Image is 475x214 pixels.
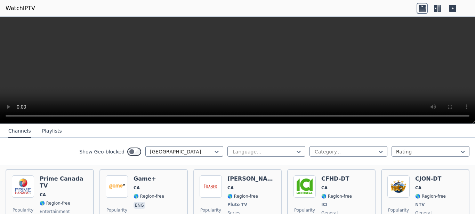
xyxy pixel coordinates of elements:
img: Game+ [106,175,128,198]
span: Popularity [106,207,127,213]
img: CFHD-DT [293,175,316,198]
span: CA [227,185,234,191]
span: 🌎 Region-free [134,193,164,199]
img: CJON-DT [387,175,410,198]
span: Popularity [13,207,33,213]
span: 🌎 Region-free [415,193,446,199]
h6: CJON-DT [415,175,446,182]
span: ICI [321,202,328,207]
h6: CFHD-DT [321,175,352,182]
button: Channels [8,125,31,138]
img: Prime Canada TV [12,175,34,198]
img: Frasier [200,175,222,198]
span: CA [321,185,328,191]
label: Show Geo-blocked [79,148,124,155]
span: CA [134,185,140,191]
span: CA [415,185,421,191]
a: WatchIPTV [6,4,35,13]
p: eng [134,202,145,209]
h6: Game+ [134,175,164,182]
span: Popularity [294,207,315,213]
span: 🌎 Region-free [321,193,352,199]
span: Popularity [200,207,221,213]
span: NTV [415,202,425,207]
h6: Prime Canada TV [40,175,88,189]
span: 🌎 Region-free [227,193,258,199]
span: 🌎 Region-free [40,200,70,206]
button: Playlists [42,125,62,138]
span: Pluto TV [227,202,247,207]
span: Popularity [388,207,409,213]
h6: [PERSON_NAME] [227,175,275,182]
span: CA [40,192,46,198]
